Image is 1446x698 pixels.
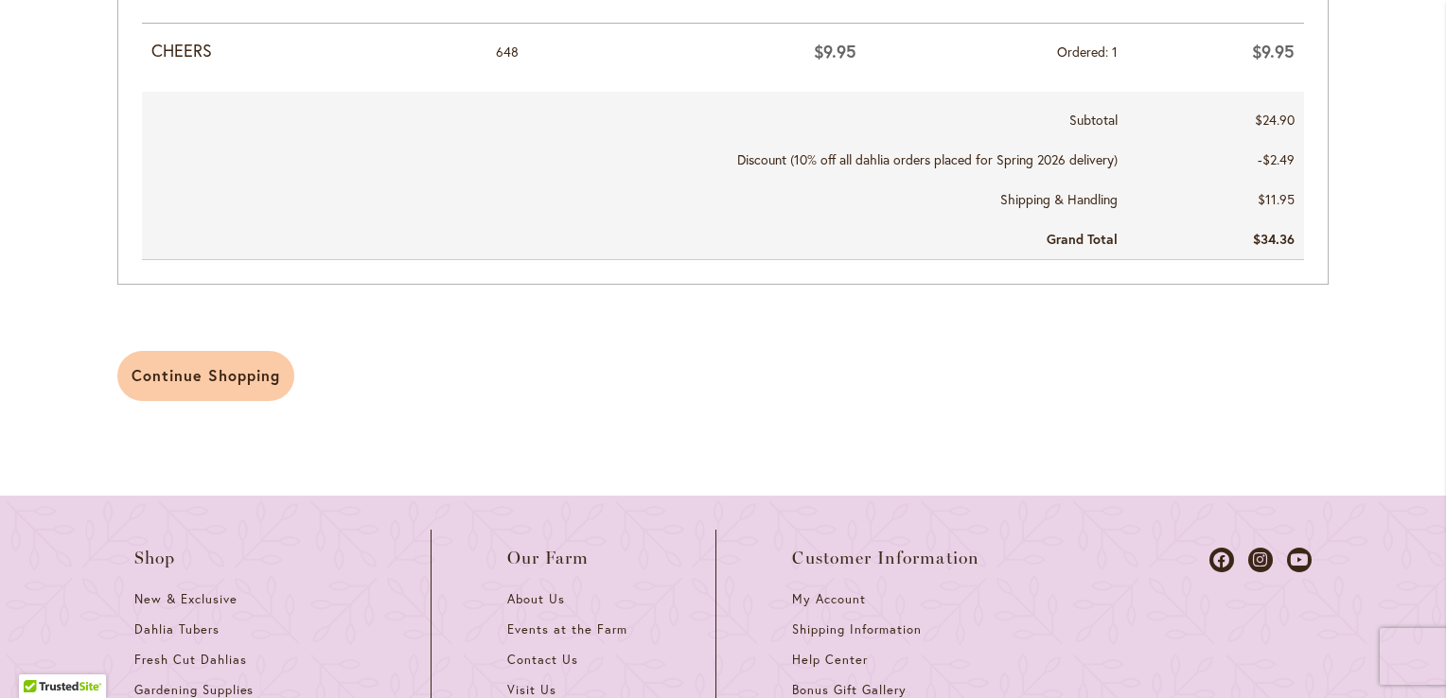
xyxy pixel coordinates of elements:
a: Dahlias on Youtube [1287,548,1312,572]
span: 1 [1112,43,1118,61]
span: Ordered [1057,43,1112,61]
span: Shop [134,549,176,567]
span: Customer Information [792,549,979,567]
th: Subtotal [142,92,1127,140]
span: Our Farm [507,549,589,567]
span: $9.95 [814,40,856,62]
th: Discount (10% off all dahlia orders placed for Spring 2026 delivery) [142,140,1127,180]
span: Bonus Gift Gallery [792,682,906,698]
span: $24.90 [1255,111,1295,129]
th: Shipping & Handling [142,180,1127,219]
span: Continue Shopping [132,365,280,385]
td: 648 [486,24,632,92]
span: New & Exclusive [134,591,238,607]
span: Help Center [792,652,868,668]
strong: CHEERS [151,39,477,63]
span: $9.95 [1252,40,1295,62]
span: Contact Us [507,652,578,668]
a: Dahlias on Instagram [1248,548,1273,572]
a: Dahlias on Facebook [1209,548,1234,572]
strong: Grand Total [1047,230,1118,248]
span: $34.36 [1253,230,1295,248]
span: My Account [792,591,866,607]
iframe: Launch Accessibility Center [14,631,67,684]
span: Shipping Information [792,621,921,637]
span: Dahlia Tubers [134,621,220,637]
span: Gardening Supplies [134,682,254,698]
a: Continue Shopping [117,351,294,401]
span: Fresh Cut Dahlias [134,652,247,668]
span: -$2.49 [1258,150,1295,168]
span: $11.95 [1258,190,1295,208]
span: Visit Us [507,682,556,698]
span: Events at the Farm [507,621,626,637]
span: About Us [507,591,565,607]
